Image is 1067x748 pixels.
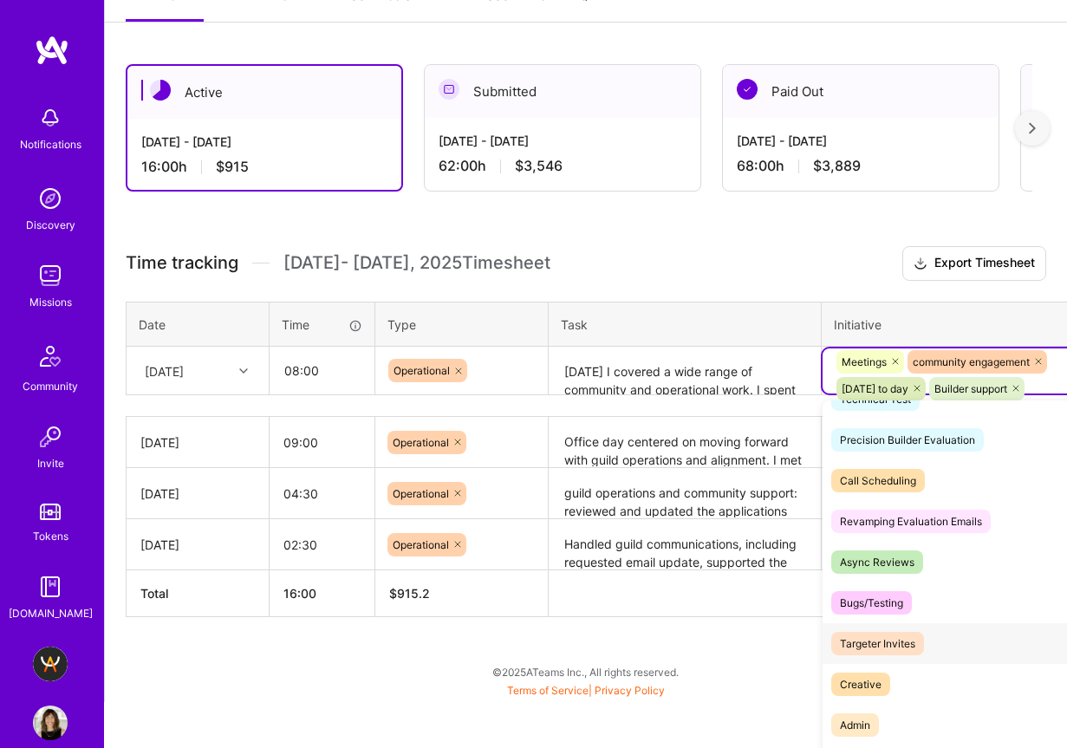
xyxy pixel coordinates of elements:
[507,684,665,697] span: |
[393,487,449,500] span: Operational
[29,647,72,681] a: A.Team - Grow A.Team's Community & Demand
[239,367,248,375] i: icon Chevron
[550,470,819,517] textarea: guild operations and community support: reviewed and updated the applications tracker, prepared i...
[127,570,270,617] th: Total
[737,132,985,150] div: [DATE] - [DATE]
[913,355,1030,368] span: community engagement
[282,315,362,334] div: Time
[550,348,819,394] textarea: [DATE] I covered a wide range of community and operational work. I spent time troubleshooting and...
[840,431,975,449] div: Precision Builder Evaluation
[29,706,72,740] a: User Avatar
[33,647,68,681] img: A.Team - Grow A.Team's Community & Demand
[393,538,449,551] span: Operational
[29,335,71,377] img: Community
[393,436,449,449] span: Operational
[33,569,68,604] img: guide book
[840,716,870,734] div: Admin
[283,252,550,274] span: [DATE] - [DATE] , 2025 Timesheet
[840,594,903,612] div: Bugs/Testing
[37,454,64,472] div: Invite
[840,472,916,490] div: Call Scheduling
[33,527,68,545] div: Tokens
[23,377,78,395] div: Community
[914,255,927,273] i: icon Download
[439,79,459,100] img: Submitted
[270,570,375,617] th: 16:00
[902,246,1046,281] button: Export Timesheet
[270,420,374,465] input: HH:MM
[270,348,374,394] input: HH:MM
[35,35,69,66] img: logo
[439,157,686,175] div: 62:00 h
[33,706,68,740] img: User Avatar
[439,132,686,150] div: [DATE] - [DATE]
[394,364,450,377] span: Operational
[33,181,68,216] img: discovery
[375,302,549,347] th: Type
[127,302,270,347] th: Date
[40,504,61,520] img: tokens
[515,157,563,175] span: $3,546
[141,158,387,176] div: 16:00 h
[389,586,430,601] span: $ 915.2
[723,65,999,118] div: Paid Out
[737,157,985,175] div: 68:00 h
[126,252,238,274] span: Time tracking
[9,604,93,622] div: [DOMAIN_NAME]
[550,521,819,569] textarea: Handled guild communications, including requested email update, supported the Design Guild coffee...
[1029,122,1036,134] img: right
[33,258,68,293] img: teamwork
[127,66,401,119] div: Active
[29,293,72,311] div: Missions
[737,79,758,100] img: Paid Out
[33,420,68,454] img: Invite
[104,650,1067,693] div: © 2025 ATeams Inc., All rights reserved.
[840,675,882,693] div: Creative
[20,135,81,153] div: Notifications
[140,536,255,554] div: [DATE]
[813,157,861,175] span: $3,889
[26,216,75,234] div: Discovery
[840,553,914,571] div: Async Reviews
[842,355,887,368] span: Meetings
[270,522,374,568] input: HH:MM
[507,684,589,697] a: Terms of Service
[550,419,819,466] textarea: Office day centered on moving forward with guild operations and alignment. I met with [PERSON_NAM...
[140,485,255,503] div: [DATE]
[145,361,184,380] div: [DATE]
[141,133,387,151] div: [DATE] - [DATE]
[216,158,249,176] span: $915
[840,512,982,530] div: Revamping Evaluation Emails
[425,65,700,118] div: Submitted
[595,684,665,697] a: Privacy Policy
[150,80,171,101] img: Active
[140,433,255,452] div: [DATE]
[842,382,908,395] span: [DATE] to day
[934,382,1007,395] span: Builder support
[549,302,822,347] th: Task
[33,101,68,135] img: bell
[840,634,915,653] div: Targeter Invites
[270,471,374,517] input: HH:MM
